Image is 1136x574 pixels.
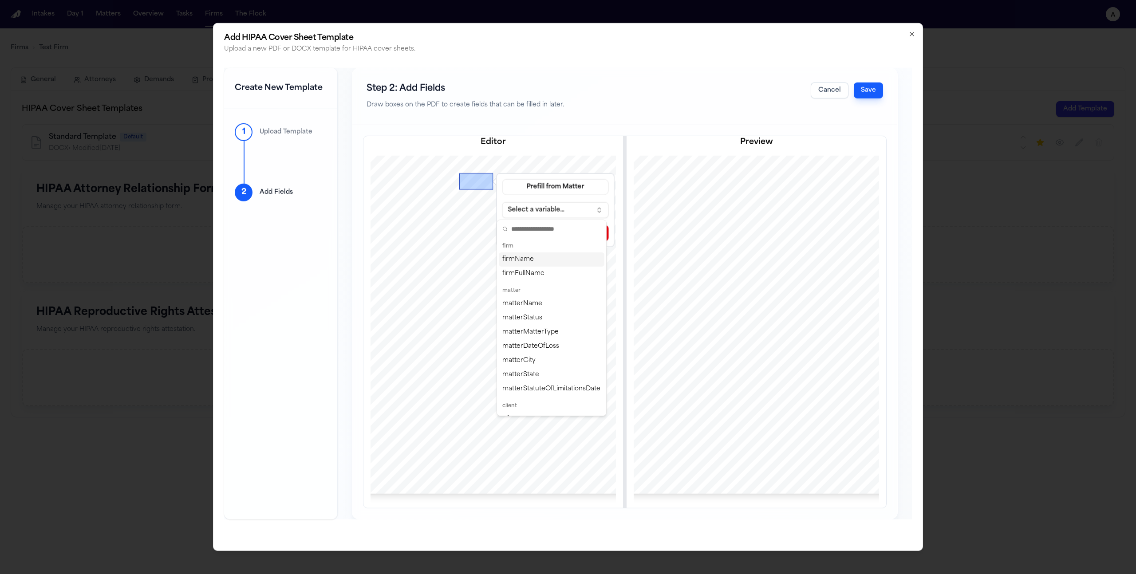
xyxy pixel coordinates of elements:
[811,83,848,98] button: Cancel
[260,128,312,137] p: Upload Template
[499,412,604,426] div: clientName
[235,123,252,141] div: 1
[499,311,604,325] div: matterStatus
[224,45,912,54] p: Upload a new PDF or DOCX template for HIPAA cover sheets.
[224,34,912,42] h2: Add HIPAA Cover Sheet Template
[499,368,604,382] div: matterState
[499,354,604,368] div: matterCity
[502,179,609,195] button: Prefill from Matter
[499,339,604,354] div: matterDateOfLoss
[235,184,252,201] div: 2
[235,184,327,201] div: 2Add Fields
[499,382,604,396] div: matterStatuteOfLimitationsDate
[499,400,604,412] div: client
[497,238,606,416] div: Suggestions
[499,252,604,267] div: firmName
[502,202,609,218] button: Select a variable...
[854,83,883,98] button: Save
[499,297,604,311] div: matterName
[499,267,604,281] div: firmFullName
[363,136,623,149] h2: Editor
[499,284,604,297] div: matter
[235,82,327,94] h1: Create New Template
[367,100,564,110] p: Draw boxes on the PDF to create fields that can be filled in later.
[499,240,604,252] div: firm
[235,123,327,141] div: 1Upload Template
[367,83,564,95] h2: Step 2: Add Fields
[627,136,886,149] h2: Preview
[260,188,293,197] p: Add Fields
[499,325,604,339] div: matterMatterType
